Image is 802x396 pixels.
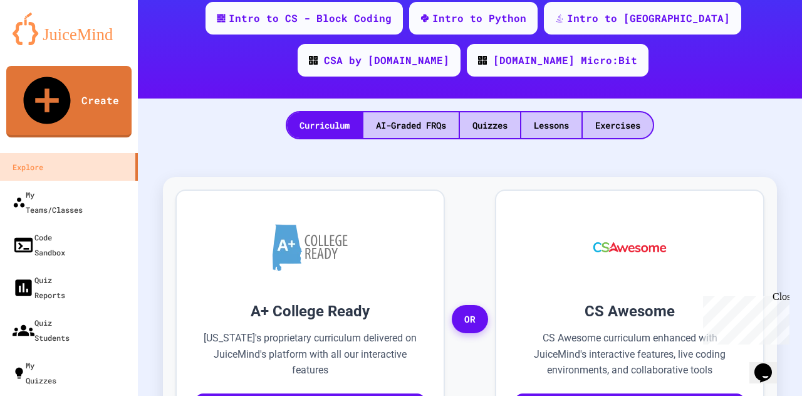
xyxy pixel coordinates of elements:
div: CSA by [DOMAIN_NAME] [324,53,449,68]
h3: CS Awesome [515,300,744,323]
div: AI-Graded FRQs [363,112,459,138]
a: Create [6,66,132,137]
div: Exercises [583,112,653,138]
p: [US_STATE]'s proprietary curriculum delivered on JuiceMind's platform with all our interactive fe... [195,330,425,378]
span: OR [452,305,488,334]
div: Explore [13,159,43,174]
h3: A+ College Ready [195,300,425,323]
div: My Teams/Classes [13,187,83,217]
p: CS Awesome curriculum enhanced with JuiceMind's interactive features, live coding environments, a... [515,330,744,378]
iframe: chat widget [698,291,789,345]
div: Intro to [GEOGRAPHIC_DATA] [567,11,730,26]
div: Lessons [521,112,581,138]
div: Quiz Students [13,315,70,345]
div: My Quizzes [13,358,56,388]
div: Curriculum [287,112,362,138]
img: CODE_logo_RGB.png [309,56,318,65]
div: Code Sandbox [13,230,65,260]
div: Intro to CS - Block Coding [229,11,392,26]
img: CS Awesome [581,210,679,285]
img: logo-orange.svg [13,13,125,45]
div: Intro to Python [432,11,526,26]
div: [DOMAIN_NAME] Micro:Bit [493,53,637,68]
div: Chat with us now!Close [5,5,86,80]
img: A+ College Ready [273,224,348,271]
div: Quizzes [460,112,520,138]
iframe: chat widget [749,346,789,383]
div: Quiz Reports [13,272,65,302]
img: CODE_logo_RGB.png [478,56,487,65]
